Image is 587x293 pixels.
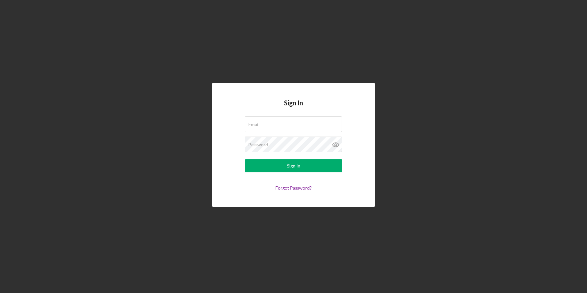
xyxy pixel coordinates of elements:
[275,185,312,191] a: Forgot Password?
[284,99,303,116] h4: Sign In
[248,122,260,127] label: Email
[248,142,268,147] label: Password
[245,159,342,172] button: Sign In
[287,159,300,172] div: Sign In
